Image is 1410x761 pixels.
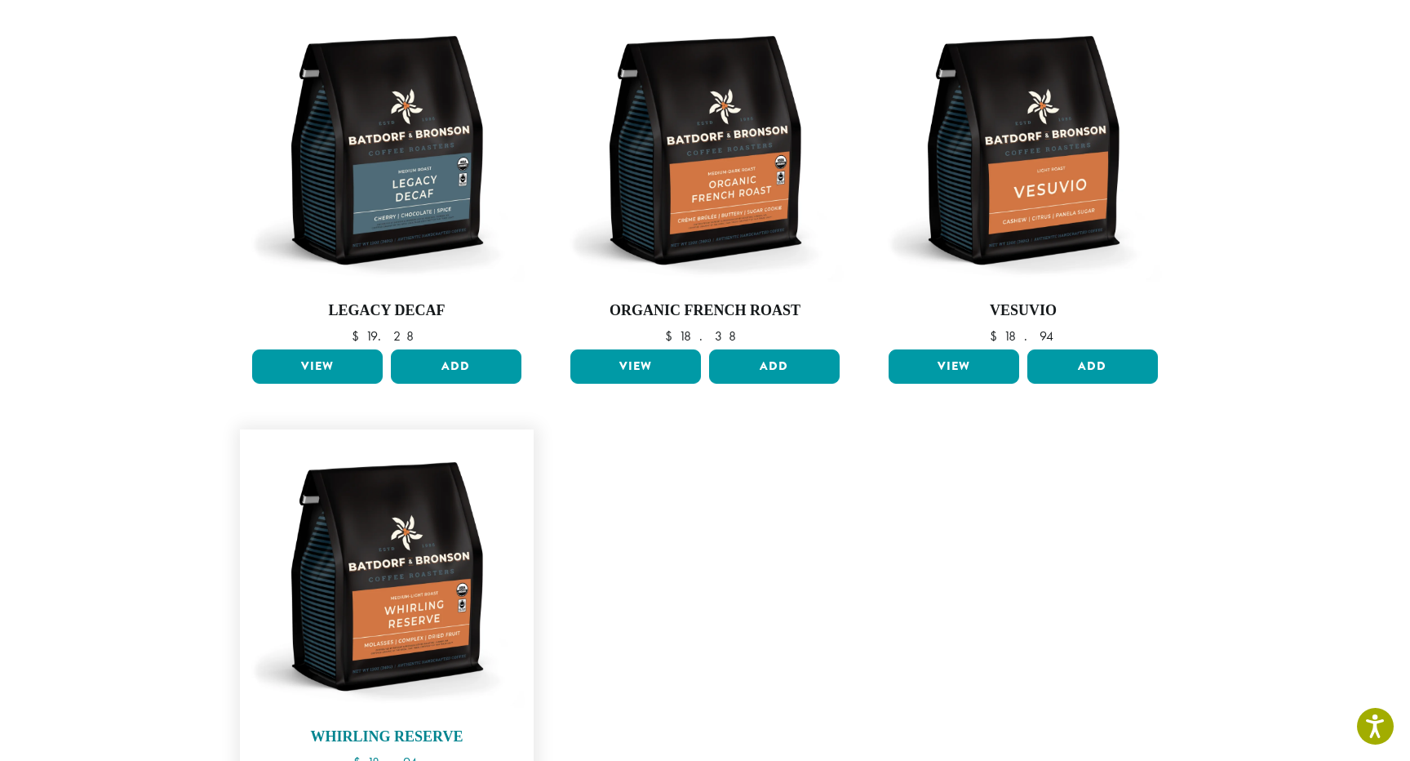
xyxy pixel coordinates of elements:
a: Legacy Decaf $19.28 [248,11,525,343]
img: BB-12oz-FTO-Whirling-Reserve-Stock.webp [248,438,525,715]
img: BB-12oz-Vesuvio-Stock.webp [885,11,1162,289]
img: BB-12oz-FTO-Organic-French-Roast-Stock.webp [566,11,844,289]
h4: Organic French Roast [566,302,844,320]
bdi: 18.94 [990,327,1056,345]
a: View [570,349,701,384]
h4: Vesuvio [885,302,1162,320]
span: $ [990,327,1004,345]
button: Add [1027,349,1158,384]
a: Organic French Roast $18.38 [566,11,844,343]
span: $ [665,327,679,345]
a: View [889,349,1019,384]
button: Add [391,349,521,384]
img: BB-12oz-FTO-Legacy-Decaf-Stock.webp [248,11,525,289]
bdi: 19.28 [352,327,422,345]
button: Add [709,349,840,384]
a: Vesuvio $18.94 [885,11,1162,343]
a: View [252,349,383,384]
bdi: 18.38 [665,327,744,345]
h4: Whirling Reserve [248,728,525,746]
h4: Legacy Decaf [248,302,525,320]
span: $ [352,327,366,345]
